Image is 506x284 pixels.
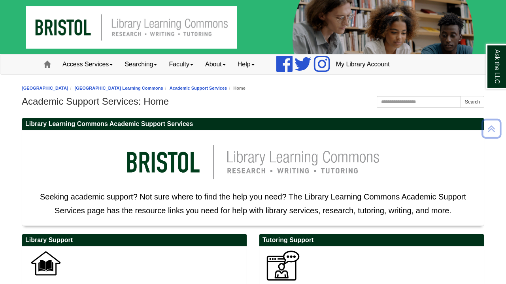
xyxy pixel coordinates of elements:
h2: Library Support [22,234,247,246]
h2: Tutoring Support [259,234,484,246]
a: My Library Account [330,55,396,74]
img: llc logo [115,134,391,190]
nav: breadcrumb [22,85,484,92]
a: Access Services [57,55,119,74]
a: Faculty [163,55,199,74]
a: Searching [119,55,163,74]
a: [GEOGRAPHIC_DATA] Learning Commons [75,86,163,90]
a: Back to Top [479,123,504,134]
h1: Academic Support Services: Home [22,96,484,107]
a: [GEOGRAPHIC_DATA] [22,86,68,90]
a: Help [232,55,261,74]
a: Academic Support Services [170,86,227,90]
button: Search [461,96,484,108]
h2: Library Learning Commons Academic Support Services [22,118,484,130]
a: About [199,55,232,74]
span: Seeking academic support? Not sure where to find the help you need? The Library Learning Commons ... [40,192,466,215]
li: Home [227,85,245,92]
